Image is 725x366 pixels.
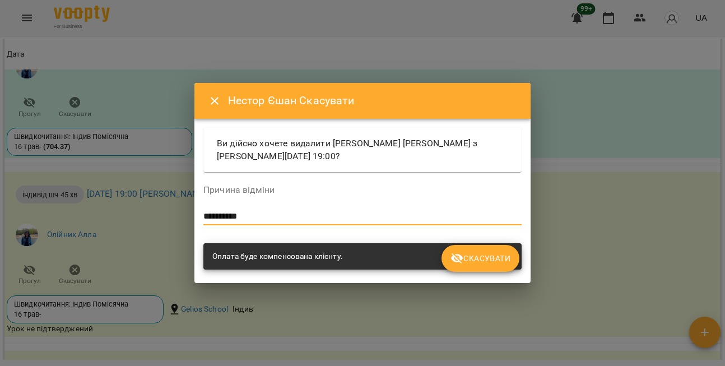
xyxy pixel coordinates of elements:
[203,128,522,172] div: Ви дійсно хочете видалити [PERSON_NAME] [PERSON_NAME] з [PERSON_NAME][DATE] 19:00?
[201,87,228,114] button: Close
[228,92,517,109] h6: Нестор Єшан Скасувати
[212,247,343,267] div: Оплата буде компенсована клієнту.
[441,245,519,272] button: Скасувати
[450,252,510,265] span: Скасувати
[203,186,522,194] label: Причина відміни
